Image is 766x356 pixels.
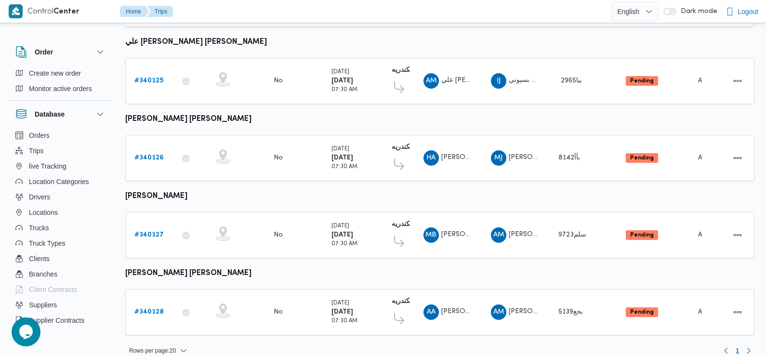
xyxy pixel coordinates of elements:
[558,232,586,238] span: سلم9723
[509,77,591,83] span: ابراهيم جمعه دسوقي بسيوني
[29,83,92,94] span: Monitor active orders
[441,308,553,315] span: [PERSON_NAME] [PERSON_NAME]
[12,81,110,96] button: Monitor active orders
[423,150,439,166] div: Hanei Aihab Sbhai Abadalazaiaz Ibrahem
[29,268,57,280] span: Branches
[441,231,496,237] span: [PERSON_NAME]
[441,154,553,160] span: [PERSON_NAME] [PERSON_NAME]
[12,328,110,343] button: Devices
[29,207,58,218] span: Locations
[698,78,718,84] span: Admin
[509,154,608,160] span: [PERSON_NAME][DATE] بسيوني
[125,193,187,200] b: [PERSON_NAME]
[331,78,353,84] b: [DATE]
[29,130,50,141] span: Orders
[29,330,53,342] span: Devices
[12,220,110,236] button: Trucks
[12,189,110,205] button: Drivers
[274,154,283,162] div: No
[134,309,164,315] b: # 340128
[134,229,164,241] a: #340127
[426,73,436,89] span: AM
[35,46,53,58] h3: Order
[630,309,654,315] b: Pending
[29,315,84,326] span: Supplier Contracts
[730,150,745,166] button: Actions
[15,108,106,120] button: Database
[29,145,44,157] span: Trips
[274,308,283,316] div: No
[134,75,163,87] a: #340125
[147,6,173,17] button: Trips
[12,297,110,313] button: Suppliers
[491,150,506,166] div: Muhammad Jmuaah Dsaoqai Bsaioni
[125,270,251,277] b: [PERSON_NAME] [PERSON_NAME]
[509,231,564,237] span: [PERSON_NAME]
[626,76,658,86] span: Pending
[331,309,353,315] b: [DATE]
[558,309,583,315] span: بجع5139
[274,231,283,239] div: No
[9,4,23,18] img: X8yXhbKr1z7QwAAAABJRU5ErkJggg==
[29,299,57,311] span: Suppliers
[134,78,163,84] b: # 340125
[12,313,110,328] button: Supplier Contracts
[29,191,50,203] span: Drivers
[8,128,114,336] div: Database
[29,222,49,234] span: Trucks
[120,6,149,17] button: Home
[730,227,745,243] button: Actions
[12,266,110,282] button: Branches
[331,87,357,92] small: 07:30 AM
[12,236,110,251] button: Truck Types
[53,8,79,15] b: Center
[698,309,718,315] span: Admin
[738,6,758,17] span: Logout
[12,205,110,220] button: Locations
[491,73,506,89] div: Ibrahem Jmuaah Dsaoqai Bsaioni
[134,232,164,238] b: # 340127
[12,282,110,297] button: Client Contracts
[331,164,357,170] small: 07:30 AM
[626,230,658,240] span: Pending
[12,251,110,266] button: Clients
[494,150,502,166] span: MJ
[392,67,450,73] b: دانون فرع الاسكندريه
[630,78,654,84] b: Pending
[12,143,110,158] button: Trips
[427,304,436,320] span: AA
[331,301,349,306] small: [DATE]
[12,128,110,143] button: Orders
[331,69,349,75] small: [DATE]
[134,306,164,318] a: #340128
[29,67,81,79] span: Create new order
[509,308,564,315] span: [PERSON_NAME]
[274,77,283,85] div: No
[425,227,436,243] span: MB
[493,304,504,320] span: AM
[331,241,357,247] small: 07:30 AM
[698,155,718,161] span: Admin
[10,317,40,346] iframe: chat widget
[331,155,353,161] b: [DATE]
[626,153,658,163] span: Pending
[392,298,450,304] b: دانون فرع الاسكندريه
[29,160,66,172] span: live Tracking
[558,155,580,161] span: بأأ8142
[134,155,164,161] b: # 340126
[630,155,654,161] b: Pending
[491,227,506,243] div: Ahmad Muhammad Wsal Alshrqaoi
[722,2,762,21] button: Logout
[491,304,506,320] div: Amaro Muhammad Muhammad Yousf
[125,116,251,123] b: [PERSON_NAME] [PERSON_NAME]
[331,318,357,324] small: 07:30 AM
[441,77,567,83] span: علي [PERSON_NAME] [PERSON_NAME]
[497,73,501,89] span: IJ
[561,78,582,84] span: 2965ببا
[730,304,745,320] button: Actions
[29,237,65,249] span: Truck Types
[134,152,164,164] a: #340126
[331,224,349,229] small: [DATE]
[15,46,106,58] button: Order
[35,108,65,120] h3: Database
